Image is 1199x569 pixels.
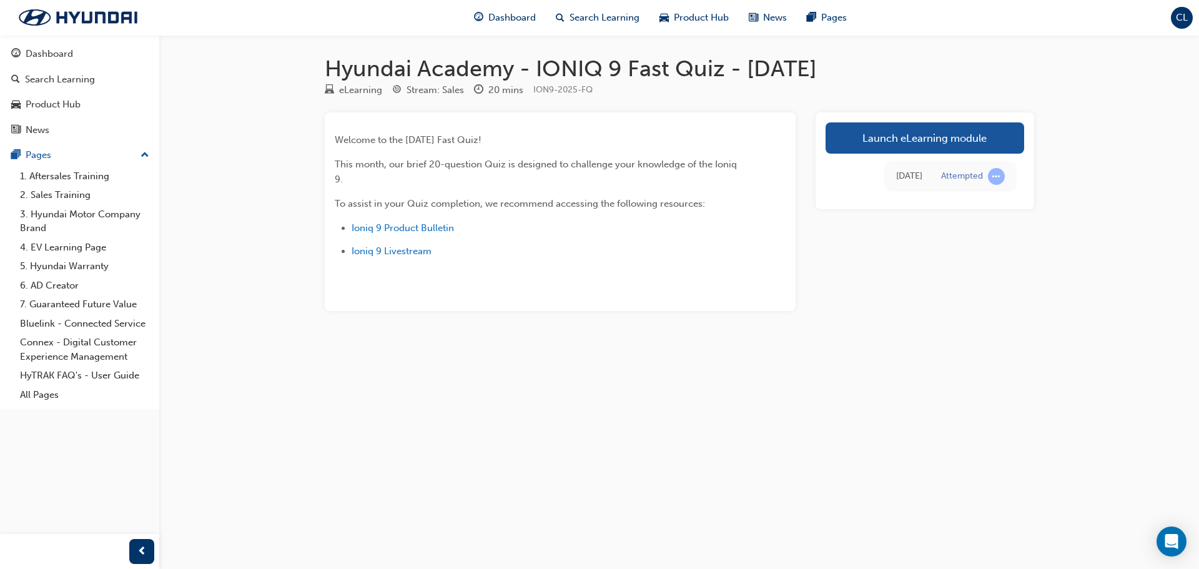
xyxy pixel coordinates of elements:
[1157,527,1187,557] div: Open Intercom Messenger
[26,97,81,112] div: Product Hub
[5,119,154,142] a: News
[11,74,20,86] span: search-icon
[896,169,922,184] div: Thu Aug 28 2025 08:27:23 GMT+1000 (Australian Eastern Standard Time)
[5,42,154,66] a: Dashboard
[15,205,154,238] a: 3. Hyundai Motor Company Brand
[335,134,481,146] span: Welcome to the [DATE] Fast Quiz!
[26,123,49,137] div: News
[15,333,154,366] a: Connex - Digital Customer Experience Management
[556,10,565,26] span: search-icon
[11,150,21,161] span: pages-icon
[339,83,382,97] div: eLearning
[546,5,649,31] a: search-iconSearch Learning
[821,11,847,25] span: Pages
[659,10,669,26] span: car-icon
[739,5,797,31] a: news-iconNews
[325,85,334,96] span: learningResourceType_ELEARNING-icon
[335,198,705,209] span: To assist in your Quiz completion, we recommend accessing the following resources:
[26,47,73,61] div: Dashboard
[15,385,154,405] a: All Pages
[15,366,154,385] a: HyTRAK FAQ's - User Guide
[11,125,21,136] span: news-icon
[15,238,154,257] a: 4. EV Learning Page
[464,5,546,31] a: guage-iconDashboard
[533,84,593,95] span: Learning resource code
[26,148,51,162] div: Pages
[325,55,1034,82] h1: Hyundai Academy - IONIQ 9 Fast Quiz - [DATE]
[15,167,154,186] a: 1. Aftersales Training
[674,11,729,25] span: Product Hub
[352,245,432,257] a: Ioniq 9 Livestream
[5,40,154,144] button: DashboardSearch LearningProduct HubNews
[570,11,639,25] span: Search Learning
[407,83,464,97] div: Stream: Sales
[15,314,154,334] a: Bluelink - Connected Service
[988,168,1005,185] span: learningRecordVerb_ATTEMPT-icon
[797,5,857,31] a: pages-iconPages
[15,257,154,276] a: 5. Hyundai Warranty
[1176,11,1188,25] span: CL
[488,11,536,25] span: Dashboard
[488,83,523,97] div: 20 mins
[141,147,149,164] span: up-icon
[826,122,1024,154] a: Launch eLearning module
[15,295,154,314] a: 7. Guaranteed Future Value
[335,159,739,185] span: This month, our brief 20-question Quiz is designed to challenge your knowledge of the Ioniq 9.
[807,10,816,26] span: pages-icon
[1171,7,1193,29] button: CL
[763,11,787,25] span: News
[6,4,150,31] img: Trak
[25,72,95,87] div: Search Learning
[5,144,154,167] button: Pages
[11,49,21,60] span: guage-icon
[749,10,758,26] span: news-icon
[15,186,154,205] a: 2. Sales Training
[137,544,147,560] span: prev-icon
[392,82,464,98] div: Stream
[325,82,382,98] div: Type
[474,10,483,26] span: guage-icon
[649,5,739,31] a: car-iconProduct Hub
[15,276,154,295] a: 6. AD Creator
[5,68,154,91] a: Search Learning
[11,99,21,111] span: car-icon
[5,93,154,116] a: Product Hub
[352,222,454,234] a: Ioniq 9 Product Bulletin
[392,85,402,96] span: target-icon
[474,82,523,98] div: Duration
[474,85,483,96] span: clock-icon
[941,171,983,182] div: Attempted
